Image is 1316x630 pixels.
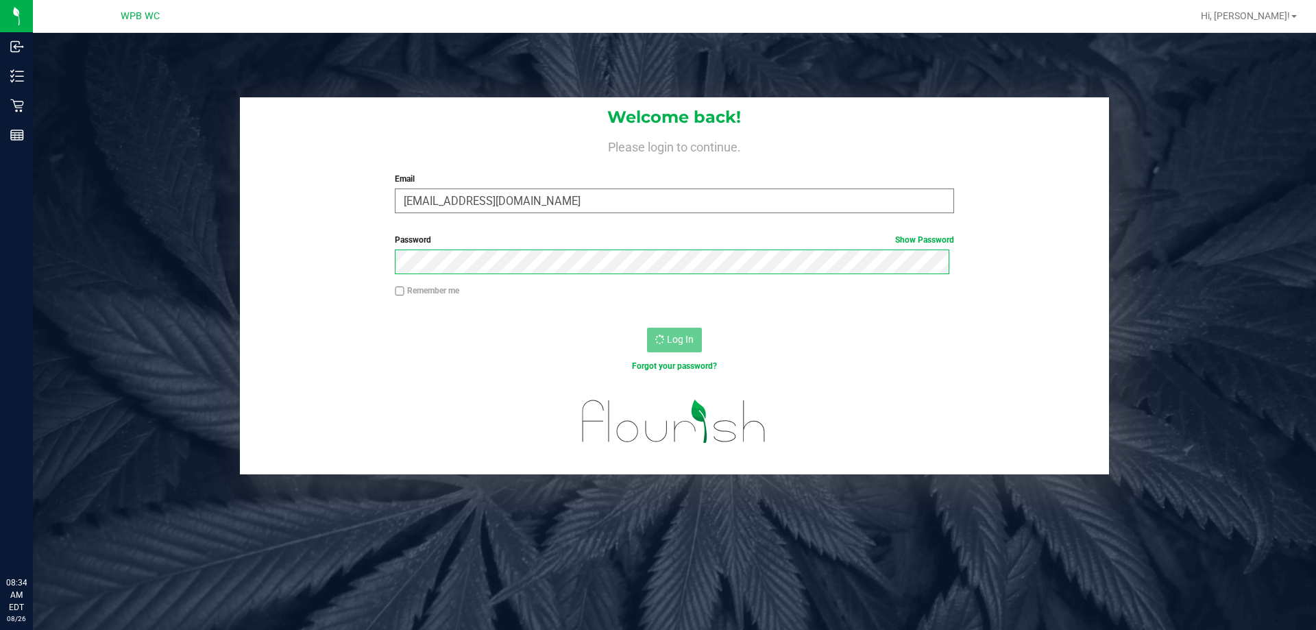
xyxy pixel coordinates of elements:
[10,99,24,112] inline-svg: Retail
[895,235,954,245] a: Show Password
[395,235,431,245] span: Password
[240,137,1109,154] h4: Please login to continue.
[667,334,694,345] span: Log In
[6,577,27,614] p: 08:34 AM EDT
[240,108,1109,126] h1: Welcome back!
[1201,10,1290,21] span: Hi, [PERSON_NAME]!
[395,173,953,185] label: Email
[647,328,702,352] button: Log In
[565,387,783,457] img: flourish_logo.svg
[6,614,27,624] p: 08/26
[10,40,24,53] inline-svg: Inbound
[395,287,404,296] input: Remember me
[632,361,717,371] a: Forgot your password?
[10,128,24,142] inline-svg: Reports
[121,10,160,22] span: WPB WC
[10,69,24,83] inline-svg: Inventory
[395,284,459,297] label: Remember me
